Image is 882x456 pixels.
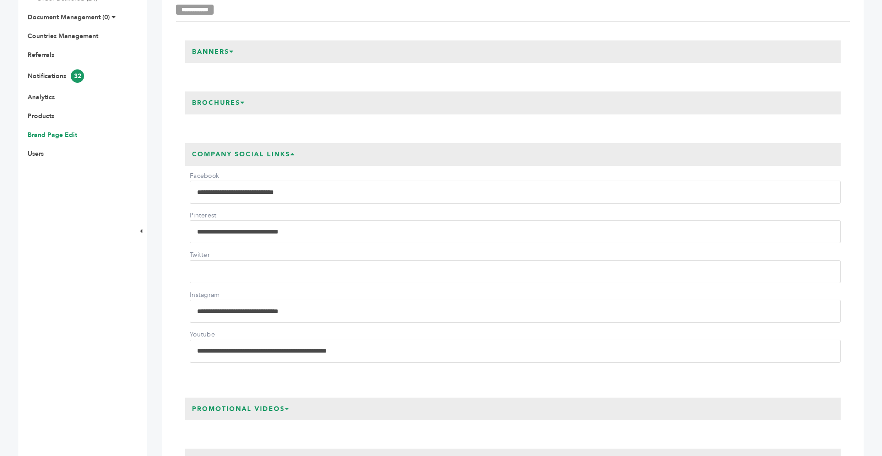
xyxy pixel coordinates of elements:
h3: Brochures [185,91,252,114]
a: Products [28,112,54,120]
label: Instagram [190,291,254,300]
h3: Promotional Videos [185,398,297,421]
a: Analytics [28,93,55,102]
label: Pinterest [190,211,254,220]
span: 32 [71,69,84,83]
a: Notifications32 [28,72,84,80]
a: Document Management (0) [28,13,110,22]
a: Countries Management [28,32,98,40]
a: Brand Page Edit [28,131,77,139]
a: Users [28,149,44,158]
a: Referrals [28,51,54,59]
label: Youtube [190,330,254,339]
label: Facebook [190,171,254,181]
h3: Banners [185,40,241,63]
label: Twitter [190,251,254,260]
h3: Company Social Links [185,143,302,166]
